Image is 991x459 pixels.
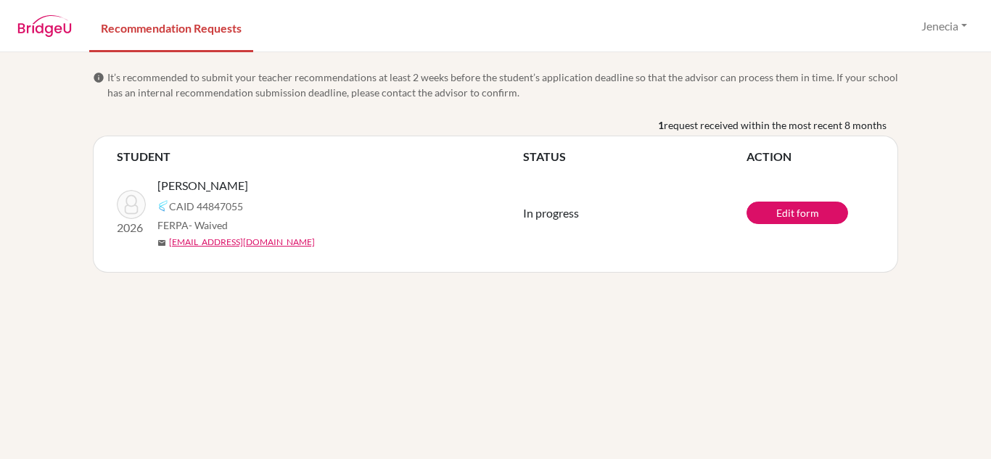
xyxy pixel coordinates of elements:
[157,177,248,194] span: [PERSON_NAME]
[89,2,253,52] a: Recommendation Requests
[117,190,146,219] img: Shetty, Vivan
[523,206,579,220] span: In progress
[117,148,523,165] th: STUDENT
[189,219,228,231] span: - Waived
[117,219,146,236] p: 2026
[747,148,874,165] th: ACTION
[523,148,747,165] th: STATUS
[157,239,166,247] span: mail
[93,72,104,83] span: info
[157,218,228,233] span: FERPA
[658,117,664,133] b: 1
[169,236,315,249] a: [EMAIL_ADDRESS][DOMAIN_NAME]
[157,200,169,212] img: Common App logo
[915,12,974,40] button: Jenecia
[664,117,887,133] span: request received within the most recent 8 months
[169,199,243,214] span: CAID 44847055
[107,70,898,100] span: It’s recommended to submit your teacher recommendations at least 2 weeks before the student’s app...
[747,202,848,224] a: Edit form
[17,15,72,37] img: BridgeU logo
